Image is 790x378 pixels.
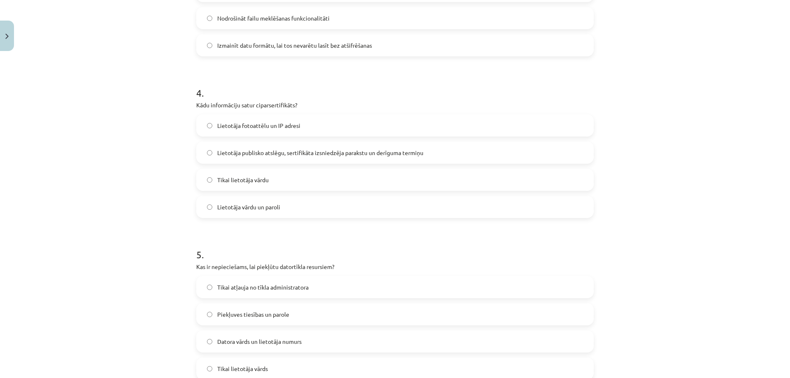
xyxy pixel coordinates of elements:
span: Datora vārds un lietotāja numurs [217,337,302,346]
input: Lietotāja vārdu un paroli [207,204,212,210]
span: Izmainīt datu formātu, lai tos nevarētu lasīt bez atšifrēšanas [217,41,372,50]
span: Tikai lietotāja vārdu [217,176,269,184]
input: Tikai lietotāja vārds [207,366,212,371]
span: Lietotāja vārdu un paroli [217,203,280,211]
p: Kas ir nepieciešams, lai piekļūtu datortīkla resursiem? [196,262,594,271]
input: Lietotāja fotoattēlu un IP adresi [207,123,212,128]
span: Tikai lietotāja vārds [217,364,268,373]
img: icon-close-lesson-0947bae3869378f0d4975bcd49f059093ad1ed9edebbc8119c70593378902aed.svg [5,34,9,39]
span: Lietotāja publisko atslēgu, sertifikāta izsniedzēja parakstu un derīguma termiņu [217,148,423,157]
input: Izmainīt datu formātu, lai tos nevarētu lasīt bez atšifrēšanas [207,43,212,48]
span: Nodrošināt failu meklēšanas funkcionalitāti [217,14,330,23]
input: Nodrošināt failu meklēšanas funkcionalitāti [207,16,212,21]
input: Datora vārds un lietotāja numurs [207,339,212,344]
span: Lietotāja fotoattēlu un IP adresi [217,121,300,130]
input: Tikai atļauja no tīkla administratora [207,285,212,290]
p: Kādu informāciju satur ciparsertifikāts? [196,101,594,109]
input: Piekļuves tiesības un parole [207,312,212,317]
input: Tikai lietotāja vārdu [207,177,212,183]
input: Lietotāja publisko atslēgu, sertifikāta izsniedzēja parakstu un derīguma termiņu [207,150,212,155]
span: Piekļuves tiesības un parole [217,310,289,319]
span: Tikai atļauja no tīkla administratora [217,283,309,292]
h1: 4 . [196,73,594,98]
h1: 5 . [196,234,594,260]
